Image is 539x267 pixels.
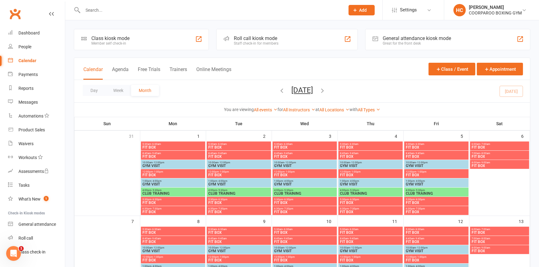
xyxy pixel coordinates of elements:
span: FIT BOX [340,210,401,214]
span: - 7:30pm [349,207,359,210]
span: FIT BOX [274,240,336,244]
a: Product Sales [8,123,65,137]
div: What's New [18,197,41,201]
span: 12:00pm [405,170,467,173]
span: - 9:45am [349,152,358,155]
span: FIT BOX [208,231,270,234]
span: - 1:00pm [153,170,163,173]
span: FIT BOX [340,258,401,262]
div: Messages [18,100,38,105]
span: - 5:30pm [283,189,293,192]
span: FIT BOX [471,164,528,168]
span: 12:00pm [340,256,401,258]
div: 11 [392,216,403,226]
div: Assessments [18,169,49,174]
span: - 6:30am [414,143,424,145]
span: GYM VISIT [208,182,270,186]
span: - 6:30pm [151,198,162,201]
span: - 9:45am [283,237,293,240]
span: FIT BOX [142,210,204,214]
a: Calendar [8,54,65,68]
div: 1 [197,131,206,141]
strong: with [349,107,358,112]
a: Dashboard [8,26,65,40]
span: FIT BOX [340,145,401,149]
div: Automations [18,114,43,118]
span: FIT BOX [471,155,528,158]
span: CLUB TRAINING [274,192,336,195]
span: FIT BOX [274,201,336,205]
span: - 6:30am [349,228,358,231]
span: 12:00pm [142,256,204,258]
div: 10 [326,216,337,226]
span: 10:00am [142,161,204,164]
span: 6:00am [471,143,528,145]
span: FIT BOX [471,240,528,244]
div: People [18,44,31,49]
span: - 6:30am [151,228,161,231]
span: FIT BOX [471,145,528,149]
span: - 12:00pm [153,246,164,249]
span: Add [359,8,367,13]
span: - 9:45am [414,237,424,240]
span: - 6:30pm [349,198,359,201]
span: - 1:00pm [350,170,361,173]
a: Workouts [8,151,65,165]
span: CLUB TRAINING [142,192,204,195]
a: General attendance kiosk mode [8,217,65,231]
span: GYM VISIT [142,182,204,186]
button: Class / Event [429,63,475,75]
span: FIT BOX [208,240,270,244]
button: Trainers [170,66,187,80]
span: FIT BOX [274,155,336,158]
span: - 6:30pm [283,198,293,201]
div: General attendance kiosk mode [383,35,451,41]
span: 5:30am [142,143,204,145]
span: 4:00pm [340,189,401,192]
span: 8:45am [142,152,204,155]
th: Fri [404,117,469,130]
span: 4:00pm [142,189,204,192]
span: 10:00am [274,161,336,164]
div: Great for the front desk [383,41,451,46]
span: FIT BOX [142,201,204,205]
th: Mon [140,117,206,130]
span: 5:30am [142,228,204,231]
span: GYM VISIT [405,164,467,168]
a: Reports [8,82,65,95]
span: GYM VISIT [340,182,401,186]
span: 8:45am [405,152,467,155]
div: Class check-in [18,249,46,254]
div: Tasks [18,183,30,188]
a: Clubworx [7,6,23,22]
span: FIT BOX [340,201,401,205]
span: 1 [19,246,24,251]
a: Payments [8,68,65,82]
span: FIT BOX [208,258,270,262]
div: 31 [129,131,140,141]
span: 5:30am [274,143,336,145]
div: Workouts [18,155,37,160]
span: - 6:30am [414,228,424,231]
span: FIT BOX [405,231,467,234]
span: - 4:00pm [217,180,227,182]
span: - 7:30pm [283,207,293,210]
span: 5:30am [405,228,467,231]
div: Class kiosk mode [91,35,130,41]
a: Tasks [8,178,65,192]
a: Waivers [8,137,65,151]
span: - 9:00am [480,161,490,164]
div: 9 [263,216,272,226]
button: [DATE] [291,86,313,94]
div: 8 [197,216,206,226]
strong: at [315,107,319,112]
span: 8:45am [274,152,336,155]
div: Member self check-in [91,41,130,46]
span: Settings [400,3,417,17]
div: COORPAROO BOXING GYM [469,10,522,16]
span: 10:00am [208,161,270,164]
span: 5:30am [208,228,270,231]
span: - 6:30am [217,228,227,231]
span: GYM VISIT [274,182,336,186]
span: - 1:00pm [416,170,426,173]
